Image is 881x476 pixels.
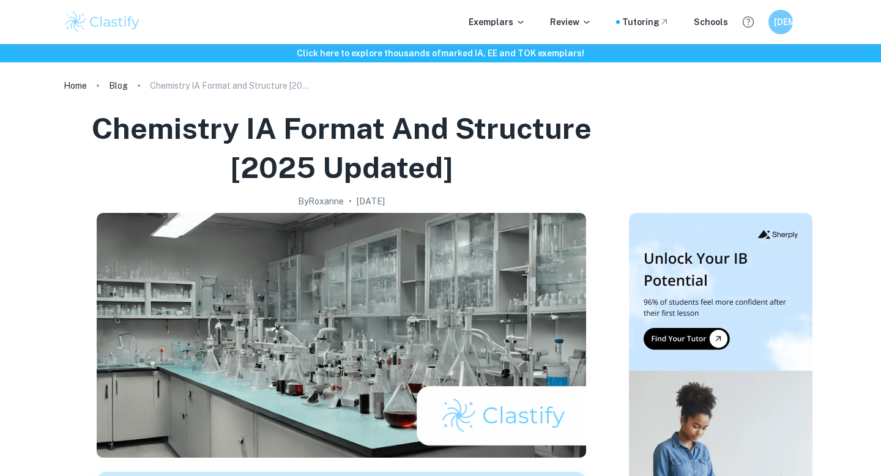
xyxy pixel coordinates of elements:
[69,109,614,187] h1: Chemistry IA Format and Structure [2025 updated]
[694,15,728,29] a: Schools
[150,79,309,92] p: Chemistry IA Format and Structure [2025 updated]
[109,77,128,94] a: Blog
[357,195,385,208] h2: [DATE]
[64,77,87,94] a: Home
[298,195,344,208] h2: By Roxanne
[64,10,141,34] img: Clastify logo
[2,46,879,60] h6: Click here to explore thousands of marked IA, EE and TOK exemplars !
[768,10,793,34] button: [DEMOGRAPHIC_DATA]
[774,15,788,29] h6: [DEMOGRAPHIC_DATA]
[469,15,526,29] p: Exemplars
[738,12,759,32] button: Help and Feedback
[97,213,586,458] img: Chemistry IA Format and Structure [2025 updated] cover image
[622,15,669,29] a: Tutoring
[349,195,352,208] p: •
[550,15,592,29] p: Review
